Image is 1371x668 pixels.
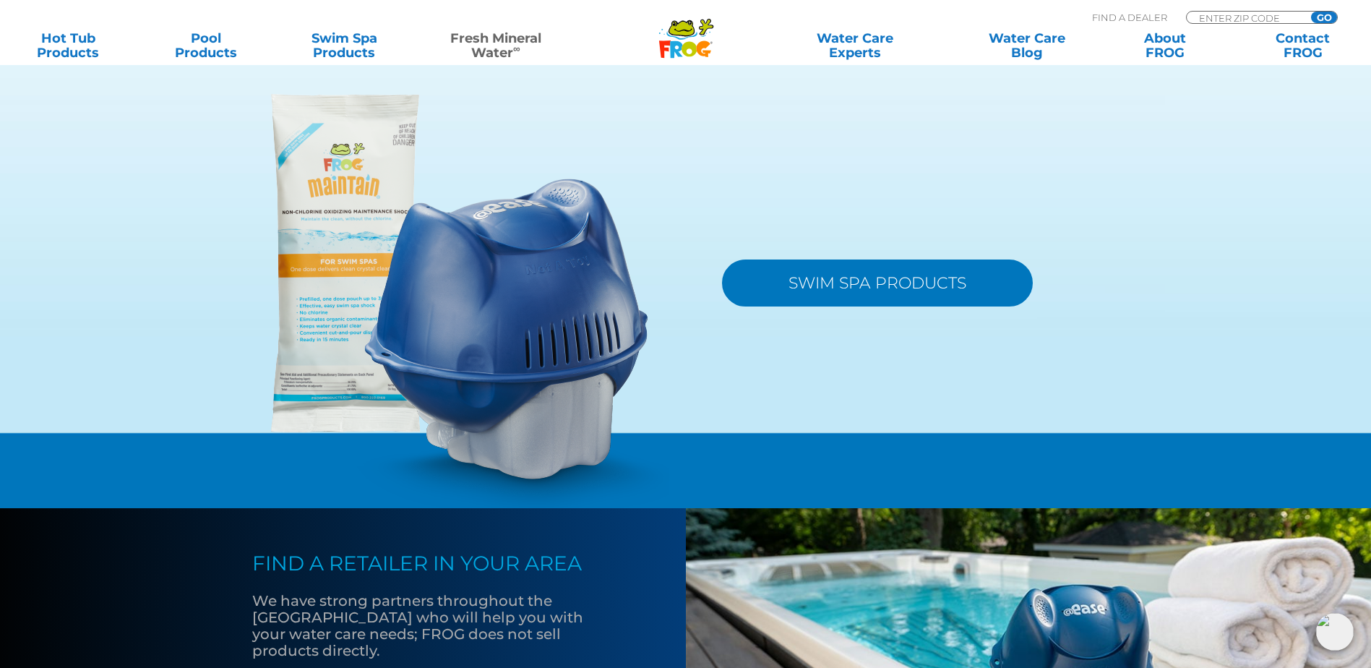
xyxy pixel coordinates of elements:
[1111,31,1219,60] a: AboutFROG
[252,593,614,659] p: We have strong partners throughout the [GEOGRAPHIC_DATA] who will help you with your water care n...
[291,31,398,60] a: Swim SpaProducts
[1249,31,1357,60] a: ContactFROG
[768,31,942,60] a: Water CareExperts
[429,31,563,60] a: Fresh MineralWater∞
[973,31,1080,60] a: Water CareBlog
[252,552,614,575] h4: FIND A RETAILER IN YOUR AREA
[513,43,520,54] sup: ∞
[14,31,122,60] a: Hot TubProducts
[1311,12,1337,23] input: GO
[1198,12,1295,24] input: Zip Code Form
[1316,613,1354,651] img: openIcon
[152,31,260,60] a: PoolProducts
[270,94,669,508] img: FMW-swim-spa-product-bottom
[1092,11,1167,24] p: Find A Dealer
[722,260,1033,307] a: SWIM SPA PRODUCTS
